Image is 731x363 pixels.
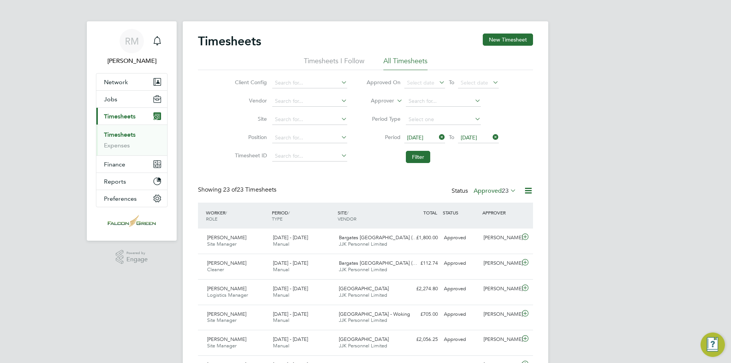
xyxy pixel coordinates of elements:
span: JJK Personnel Limited [339,241,387,247]
span: Bargates [GEOGRAPHIC_DATA] (… [339,260,417,266]
div: Status [452,186,518,197]
div: WORKER [204,206,270,225]
span: JJK Personnel Limited [339,317,387,323]
label: Timesheet ID [233,152,267,159]
button: Jobs [96,91,167,107]
h2: Timesheets [198,34,261,49]
span: Manual [273,342,289,349]
a: Expenses [104,142,130,149]
div: £1,800.00 [401,232,441,244]
label: Period [366,134,401,141]
label: Approver [360,97,394,105]
span: Engage [126,256,148,263]
nav: Main navigation [87,21,177,241]
span: [DATE] - [DATE] [273,336,308,342]
div: [PERSON_NAME] [480,308,520,321]
div: PERIOD [270,206,336,225]
span: Site Manager [207,342,236,349]
button: Network [96,74,167,90]
input: Search for... [272,114,347,125]
span: Preferences [104,195,137,202]
div: Approved [441,283,480,295]
span: 23 Timesheets [223,186,276,193]
div: £2,274.80 [401,283,441,295]
div: [PERSON_NAME] [480,283,520,295]
div: Approved [441,257,480,270]
div: STATUS [441,206,480,219]
span: TOTAL [423,209,437,216]
span: Site Manager [207,241,236,247]
button: Preferences [96,190,167,207]
span: [PERSON_NAME] [207,234,246,241]
span: Cleaner [207,266,224,273]
span: [GEOGRAPHIC_DATA] - Woking [339,311,410,317]
span: [DATE] - [DATE] [273,234,308,241]
div: [PERSON_NAME] [480,333,520,346]
input: Search for... [272,151,347,162]
span: RM [125,36,139,46]
input: Search for... [272,133,347,143]
label: Approved [474,187,516,195]
div: SITE [336,206,402,225]
label: Period Type [366,115,401,122]
span: Manual [273,241,289,247]
span: Roisin Murphy [96,56,168,66]
div: £112.74 [401,257,441,270]
label: Client Config [233,79,267,86]
span: ROLE [206,216,217,222]
span: [DATE] - [DATE] [273,285,308,292]
button: Finance [96,156,167,173]
label: Position [233,134,267,141]
img: falcongreen-logo-retina.png [108,215,156,227]
span: Manual [273,317,289,323]
span: [PERSON_NAME] [207,336,246,342]
div: APPROVER [480,206,520,219]
span: JJK Personnel Limited [339,342,387,349]
span: [PERSON_NAME] [207,260,246,266]
a: Go to home page [96,215,168,227]
span: [DATE] [461,134,477,141]
label: Site [233,115,267,122]
span: JJK Personnel Limited [339,266,387,273]
span: Logistics Manager [207,292,248,298]
span: Timesheets [104,113,136,120]
button: Engage Resource Center [701,333,725,357]
span: Reports [104,178,126,185]
label: Vendor [233,97,267,104]
button: New Timesheet [483,34,533,46]
div: £705.00 [401,308,441,321]
span: To [447,77,456,87]
span: 23 of [223,186,237,193]
div: [PERSON_NAME] [480,257,520,270]
span: / [288,209,290,216]
span: Manual [273,292,289,298]
span: / [347,209,348,216]
div: Approved [441,308,480,321]
input: Search for... [272,96,347,107]
input: Select one [406,114,481,125]
span: Network [104,78,128,86]
li: Timesheets I Follow [304,56,364,70]
span: [DATE] - [DATE] [273,311,308,317]
label: Approved On [366,79,401,86]
span: JJK Personnel Limited [339,292,387,298]
span: [DATE] - [DATE] [273,260,308,266]
a: Powered byEngage [116,250,148,264]
span: Finance [104,161,125,168]
span: Select date [407,79,434,86]
a: RM[PERSON_NAME] [96,29,168,66]
span: [GEOGRAPHIC_DATA] [339,336,389,342]
span: Select date [461,79,488,86]
input: Search for... [272,78,347,88]
span: 23 [502,187,509,195]
button: Timesheets [96,108,167,125]
div: Showing [198,186,278,194]
span: [PERSON_NAME] [207,285,246,292]
span: VENDOR [338,216,356,222]
div: [PERSON_NAME] [480,232,520,244]
span: Bargates [GEOGRAPHIC_DATA] (… [339,234,417,241]
span: [DATE] [407,134,423,141]
div: Approved [441,232,480,244]
li: All Timesheets [383,56,428,70]
span: [PERSON_NAME] [207,311,246,317]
